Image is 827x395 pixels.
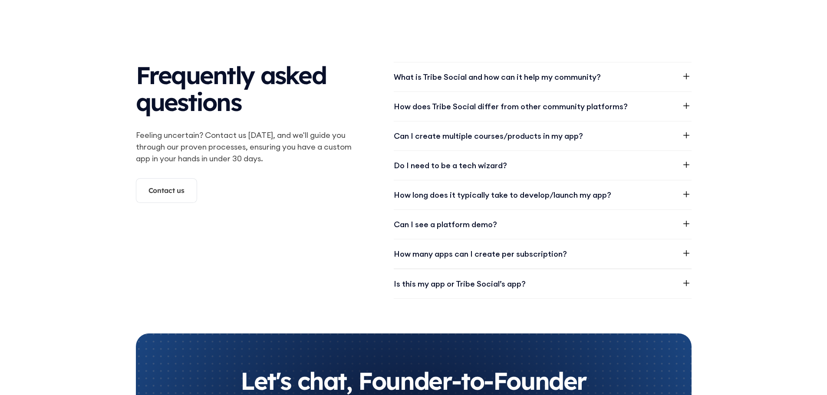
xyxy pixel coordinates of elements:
[394,189,611,201] div: How long does it typically take to develop/launch my app?
[394,101,628,112] div: How does Tribe Social differ from other community platforms?
[394,160,507,171] div: Do I need to be a tech wizard?
[394,71,601,83] div: What is Tribe Social and how can it help my community?
[394,248,567,260] div: How many apps can I create per subscription?
[136,62,359,115] h2: Frequently asked questions
[394,219,497,230] div: Can I see a platform demo?
[136,129,359,164] p: Feeling uncertain? Contact us [DATE], and we'll guide you through our proven processes, ensuring ...
[394,130,583,142] div: Can I create multiple courses/products in my app?
[153,368,674,394] h2: Let's chat, Founder-to-Founder
[136,178,197,202] a: Contact us
[394,278,526,290] div: Is this my app or Tribe Social’s app?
